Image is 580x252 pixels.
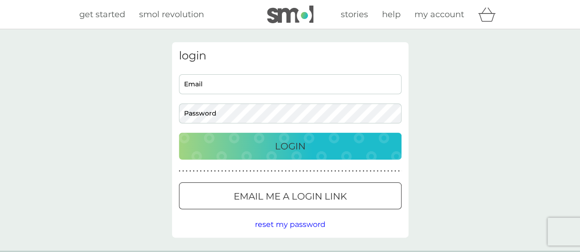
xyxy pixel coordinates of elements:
span: stories [341,9,368,19]
p: ● [380,169,382,174]
p: ● [310,169,312,174]
a: help [382,8,401,21]
p: ● [210,169,212,174]
p: ● [320,169,322,174]
span: reset my password [255,220,325,229]
p: ● [288,169,290,174]
p: ● [214,169,216,174]
span: smol revolution [139,9,204,19]
p: ● [356,169,357,174]
p: ● [239,169,241,174]
p: ● [359,169,361,174]
p: ● [193,169,195,174]
p: ● [324,169,325,174]
p: ● [391,169,393,174]
p: ● [260,169,262,174]
p: ● [249,169,251,174]
p: ● [302,169,304,174]
p: ● [395,169,396,174]
p: ● [317,169,319,174]
p: ● [285,169,287,174]
p: ● [338,169,340,174]
p: ● [200,169,202,174]
p: ● [299,169,301,174]
a: stories [341,8,368,21]
p: ● [352,169,354,174]
span: help [382,9,401,19]
p: ● [225,169,227,174]
p: ● [217,169,219,174]
p: ● [246,169,248,174]
p: ● [387,169,389,174]
a: my account [414,8,464,21]
p: ● [242,169,244,174]
div: basket [478,5,501,24]
p: ● [334,169,336,174]
p: ● [331,169,332,174]
span: my account [414,9,464,19]
p: ● [281,169,283,174]
p: Email me a login link [234,189,347,204]
p: ● [366,169,368,174]
p: Login [275,139,306,154]
p: ● [189,169,191,174]
p: ● [271,169,273,174]
p: ● [313,169,315,174]
p: ● [306,169,308,174]
p: ● [345,169,347,174]
button: reset my password [255,219,325,231]
p: ● [179,169,181,174]
a: get started [79,8,125,21]
p: ● [267,169,269,174]
p: ● [221,169,223,174]
p: ● [384,169,386,174]
p: ● [363,169,364,174]
p: ● [377,169,379,174]
p: ● [295,169,297,174]
p: ● [197,169,198,174]
p: ● [327,169,329,174]
p: ● [253,169,255,174]
p: ● [373,169,375,174]
p: ● [186,169,188,174]
p: ● [236,169,237,174]
p: ● [204,169,205,174]
span: get started [79,9,125,19]
p: ● [264,169,266,174]
p: ● [256,169,258,174]
p: ● [274,169,276,174]
h3: login [179,49,402,63]
button: Email me a login link [179,182,402,209]
p: ● [278,169,280,174]
a: smol revolution [139,8,204,21]
p: ● [232,169,234,174]
p: ● [370,169,371,174]
p: ● [292,169,294,174]
p: ● [182,169,184,174]
p: ● [398,169,400,174]
p: ● [228,169,230,174]
button: Login [179,133,402,160]
img: smol [267,6,313,23]
p: ● [207,169,209,174]
p: ● [341,169,343,174]
p: ● [349,169,351,174]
